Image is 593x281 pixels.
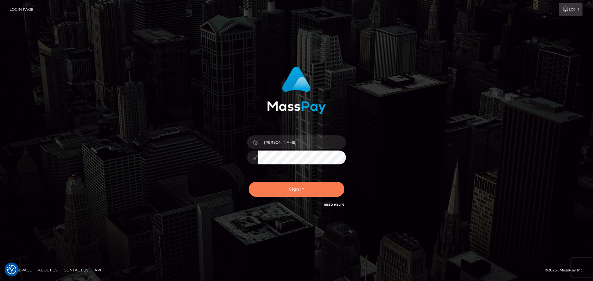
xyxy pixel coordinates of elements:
a: Login Page [10,3,33,16]
a: About Us [36,265,60,275]
a: Homepage [7,265,34,275]
a: Login [559,3,582,16]
input: Username... [258,135,346,149]
a: Contact Us [61,265,91,275]
a: API [92,265,104,275]
button: Sign in [249,182,344,197]
div: © 2025 , MassPay Inc. [545,267,588,274]
img: MassPay Login [267,67,326,114]
button: Consent Preferences [7,265,16,274]
img: Revisit consent button [7,265,16,274]
a: Need Help? [324,203,344,207]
